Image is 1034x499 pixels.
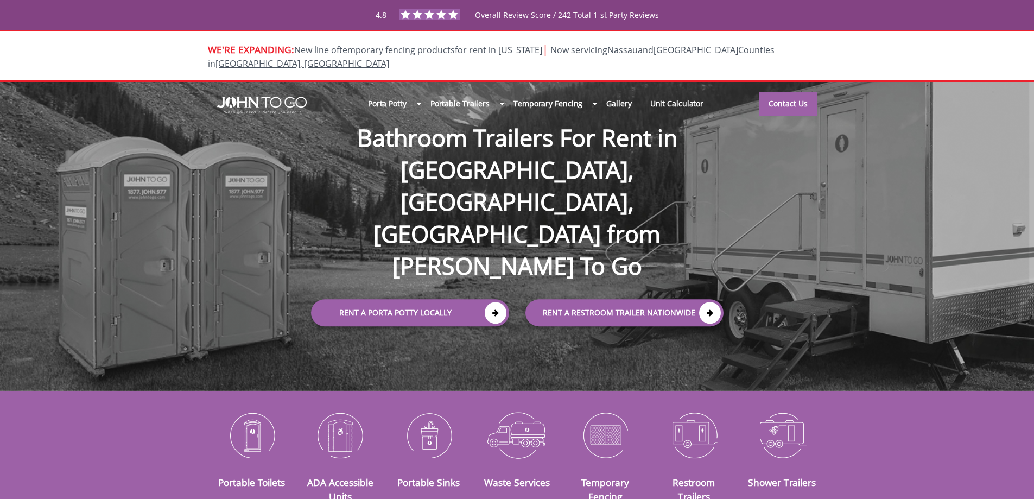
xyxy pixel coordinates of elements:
[746,407,819,463] img: Shower-Trailers-icon_N.png
[392,407,465,463] img: Portable-Sinks-icon_N.png
[397,476,460,489] a: Portable Sinks
[658,407,730,463] img: Restroom-Trailers-icon_N.png
[218,476,285,489] a: Portable Toilets
[759,92,817,116] a: Contact Us
[597,92,640,115] a: Gallery
[208,43,294,56] span: WE'RE EXPANDING:
[481,407,553,463] img: Waste-Services-icon_N.png
[359,92,416,115] a: Porta Potty
[748,476,816,489] a: Shower Trailers
[217,97,307,114] img: JOHN to go
[300,87,734,282] h1: Bathroom Trailers For Rent in [GEOGRAPHIC_DATA], [GEOGRAPHIC_DATA], [GEOGRAPHIC_DATA] from [PERSO...
[376,10,386,20] span: 4.8
[542,42,548,56] span: |
[525,299,724,326] a: rent a RESTROOM TRAILER Nationwide
[504,92,592,115] a: Temporary Fencing
[216,407,288,463] img: Portable-Toilets-icon_N.png
[311,299,509,326] a: Rent a Porta Potty Locally
[215,58,389,70] a: [GEOGRAPHIC_DATA], [GEOGRAPHIC_DATA]
[607,44,638,56] a: Nassau
[208,44,775,70] span: New line of for rent in [US_STATE]
[339,44,455,56] a: temporary fencing products
[641,92,713,115] a: Unit Calculator
[475,10,659,42] span: Overall Review Score / 242 Total 1-st Party Reviews
[304,407,376,463] img: ADA-Accessible-Units-icon_N.png
[569,407,642,463] img: Temporary-Fencing-cion_N.png
[421,92,499,115] a: Portable Trailers
[484,476,550,489] a: Waste Services
[654,44,738,56] a: [GEOGRAPHIC_DATA]
[208,44,775,70] span: Now servicing and Counties in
